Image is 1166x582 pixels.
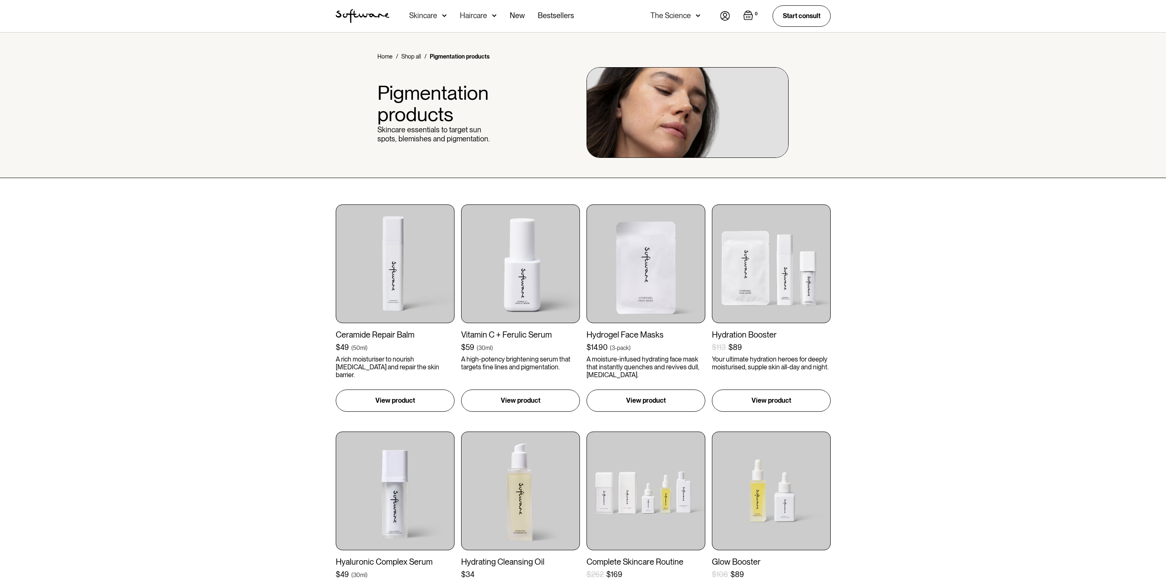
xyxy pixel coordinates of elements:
img: arrow down [492,12,497,20]
div: $89 [728,343,742,352]
div: ( [351,344,353,352]
div: Hydrogel Face Masks [587,330,705,340]
a: Open empty cart [743,10,759,22]
div: 0 [753,10,759,18]
h1: Pigmentation products [377,82,496,126]
div: / [424,52,426,61]
div: Skincare [409,12,437,20]
div: $49 [336,343,349,352]
div: The Science [650,12,691,20]
a: Vitamin C + Ferulic Serum$59(30ml)A high-potency brightening serum that targets fine lines and pi... [461,204,580,412]
div: $262 [587,570,604,579]
div: 3-pack [612,344,629,352]
div: ) [629,344,631,352]
img: Software Logo [336,9,389,23]
p: A rich moisturiser to nourish [MEDICAL_DATA] and repair the skin barrier. [336,355,455,379]
div: $89 [730,570,744,579]
img: arrow down [696,12,700,20]
img: arrow down [442,12,447,20]
div: ( [351,571,353,579]
div: $14.90 [587,343,608,352]
div: $49 [336,570,349,579]
div: Hyaluronic Complex Serum [336,557,455,567]
div: Glow Booster [712,557,831,567]
p: A moisture-infused hydrating face mask that instantly quenches and revives dull, [MEDICAL_DATA]. [587,355,705,379]
div: ) [366,571,367,579]
a: Hydration Booster$113$89Your ultimate hydration heroes for deeply moisturised, supple skin all-da... [712,204,831,412]
a: Shop all [401,52,421,61]
p: View product [375,396,415,406]
p: View product [751,396,791,406]
a: Home [377,52,393,61]
div: ( [477,344,478,352]
p: Your ultimate hydration heroes for deeply moisturised, supple skin all-day and night. [712,355,831,371]
a: home [336,9,389,23]
a: Start consult [773,5,831,26]
div: 30ml [478,344,491,352]
a: Hydrogel Face Masks$14.90(3-pack)A moisture-infused hydrating face mask that instantly quenches a... [587,204,705,412]
div: Haircare [460,12,487,20]
div: 50ml [353,344,366,352]
p: View product [501,396,540,406]
div: ( [610,344,612,352]
div: Complete Skincare Routine [587,557,705,567]
div: / [396,52,398,61]
div: $108 [712,570,728,579]
div: $34 [461,570,474,579]
div: 30ml [353,571,366,579]
div: $169 [606,570,622,579]
p: View product [626,396,666,406]
div: Hydration Booster [712,330,831,340]
div: Hydrating Cleansing Oil [461,557,580,567]
div: Ceramide Repair Balm [336,330,455,340]
div: ) [491,344,493,352]
p: Skincare essentials to target sun spots, blemishes and pigmentation. [377,125,496,143]
div: ) [366,344,367,352]
div: Vitamin C + Ferulic Serum [461,330,580,340]
p: A high-potency brightening serum that targets fine lines and pigmentation. [461,355,580,371]
a: Ceramide Repair Balm$49(50ml)A rich moisturiser to nourish [MEDICAL_DATA] and repair the skin bar... [336,204,455,412]
div: Pigmentation products [430,52,490,61]
div: $113 [712,343,726,352]
div: $59 [461,343,474,352]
